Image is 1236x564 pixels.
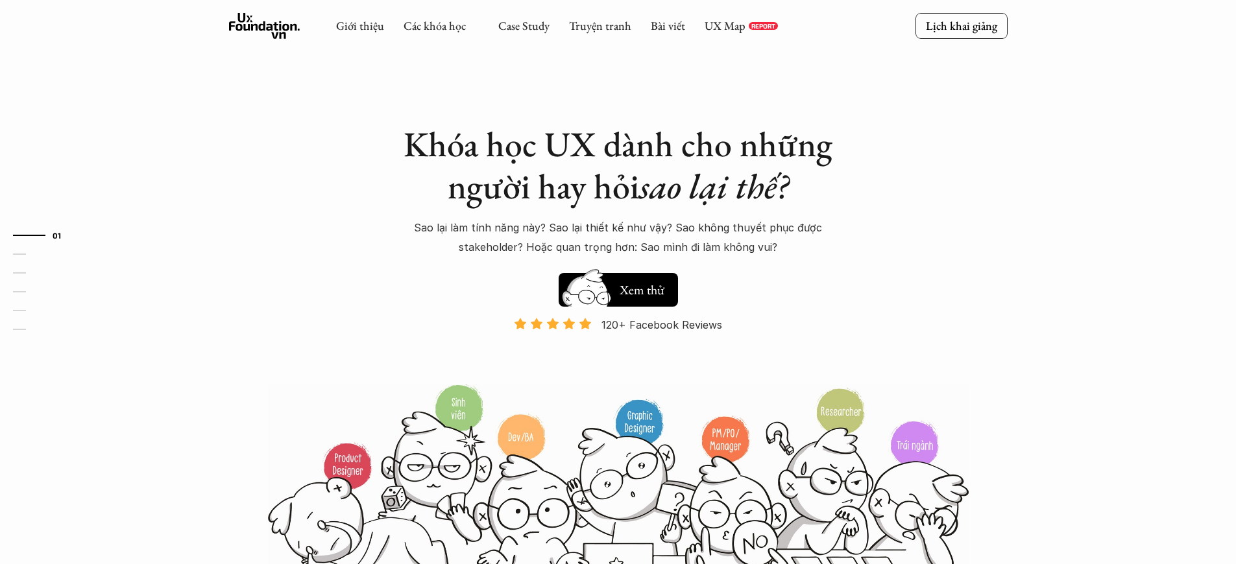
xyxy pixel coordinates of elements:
[620,281,664,299] h5: Xem thử
[559,266,678,307] a: Xem thử
[391,218,845,257] p: Sao lại làm tính năng này? Sao lại thiết kế như vậy? Sao không thuyết phục được stakeholder? Hoặc...
[926,18,997,33] p: Lịch khai giảng
[336,18,384,33] a: Giới thiệu
[915,13,1008,38] a: Lịch khai giảng
[498,18,550,33] a: Case Study
[749,22,778,30] a: REPORT
[13,228,75,243] a: 01
[391,123,845,207] h1: Khóa học UX dành cho những người hay hỏi
[601,315,722,335] p: 120+ Facebook Reviews
[705,18,745,33] a: UX Map
[651,18,685,33] a: Bài viết
[503,317,734,382] a: 120+ Facebook Reviews
[639,163,788,209] em: sao lại thế?
[569,18,631,33] a: Truyện tranh
[53,230,62,239] strong: 01
[404,18,466,33] a: Các khóa học
[751,22,775,30] p: REPORT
